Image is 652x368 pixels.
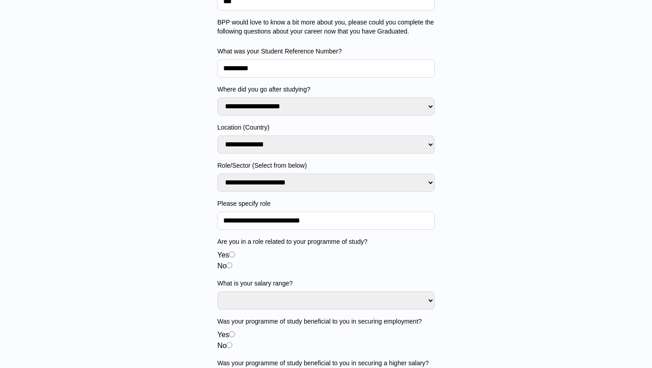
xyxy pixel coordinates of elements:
[217,123,435,132] label: Location (Country)
[217,331,229,339] label: Yes
[217,161,435,170] label: Role/Sector (Select from below)
[217,358,435,368] label: Was your programme of study beneficial to you in securing a higher salary?
[217,199,435,208] label: Please specify role
[217,342,226,349] label: No
[217,85,435,94] label: Where did you go after studying?
[217,317,435,326] label: Was your programme of study beneficial to you in securing employment?
[217,18,435,36] label: BPP would love to know a bit more about you, please could you complete the following questions ab...
[217,47,435,56] label: What was your Student Reference Number?
[217,262,226,270] label: No
[217,279,435,288] label: What is your salary range?
[217,251,229,259] label: Yes
[217,237,435,246] label: Are you in a role related to your programme of study?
